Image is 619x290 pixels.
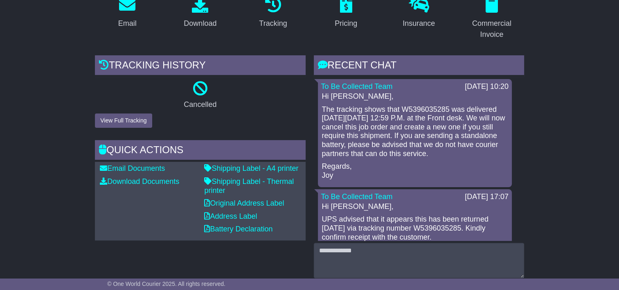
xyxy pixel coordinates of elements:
a: Shipping Label - A4 printer [204,164,298,172]
a: Shipping Label - Thermal printer [204,177,294,195]
a: To Be Collected Team [321,193,393,201]
p: The tracking shows that W5396035285 was delivered [DATE][DATE] 12:59 P.M. at the Front desk. We w... [322,105,508,159]
div: Tracking history [95,55,305,77]
div: Pricing [335,18,357,29]
a: To Be Collected Team [321,82,393,91]
p: Hi [PERSON_NAME], [322,202,508,211]
p: Cancelled [95,100,305,109]
div: [DATE] 17:07 [465,193,509,202]
span: © One World Courier 2025. All rights reserved. [107,281,225,287]
a: Address Label [204,212,257,220]
div: Quick Actions [95,140,305,162]
div: Email [118,18,137,29]
div: RECENT CHAT [314,55,524,77]
div: [DATE] 10:20 [465,82,509,91]
p: UPS advised that it appears this has been returned [DATE] via tracking number W5396035285. Kindly... [322,215,508,242]
a: Email Documents [100,164,165,172]
div: Download [184,18,216,29]
div: Tracking [259,18,287,29]
a: Original Address Label [204,199,284,207]
a: Battery Declaration [204,225,272,233]
a: Download Documents [100,177,179,186]
p: Regards, Joy [322,162,508,180]
p: Hi [PERSON_NAME], [322,92,508,101]
div: Insurance [403,18,435,29]
button: View Full Tracking [95,113,152,128]
div: Commercial Invoice [465,18,519,40]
